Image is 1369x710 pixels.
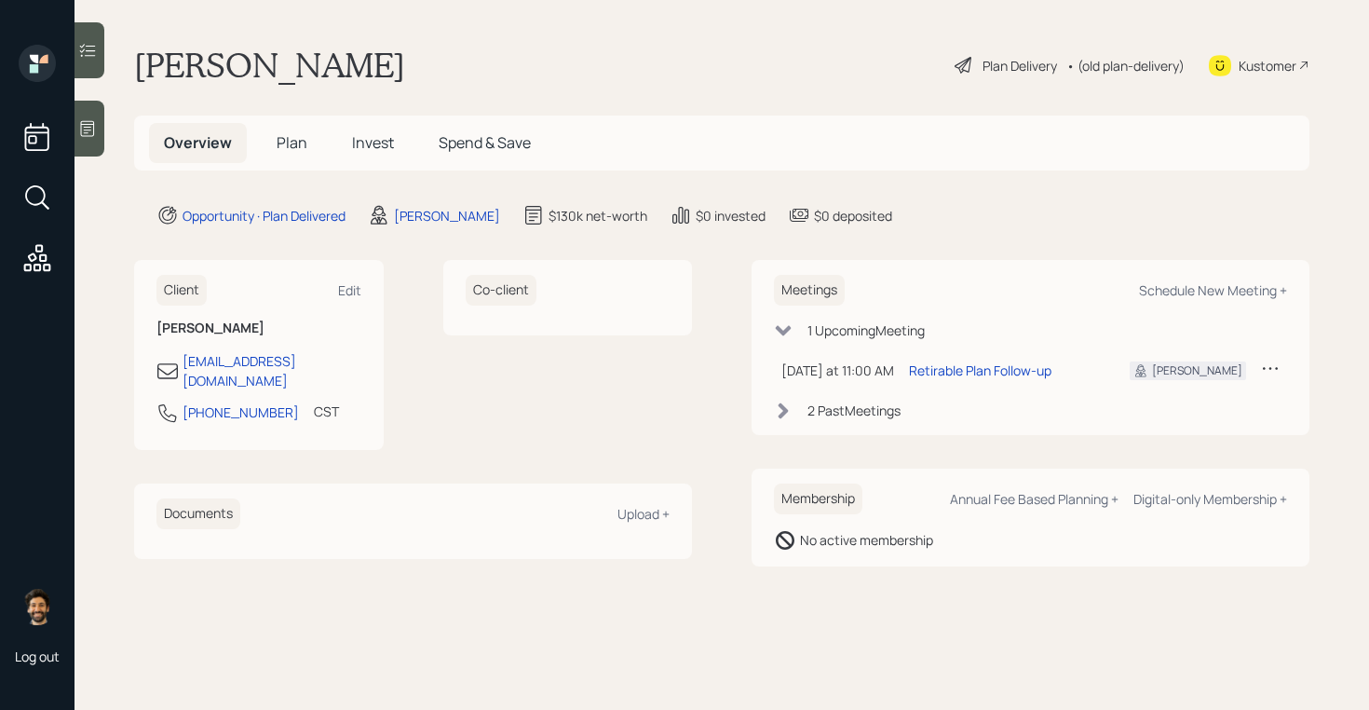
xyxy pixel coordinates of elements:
[156,275,207,306] h6: Client
[156,321,361,336] h6: [PERSON_NAME]
[352,132,394,153] span: Invest
[183,351,361,390] div: [EMAIL_ADDRESS][DOMAIN_NAME]
[19,588,56,625] img: eric-schwartz-headshot.png
[774,484,862,514] h6: Membership
[183,206,346,225] div: Opportunity · Plan Delivered
[277,132,307,153] span: Plan
[696,206,766,225] div: $0 invested
[134,45,405,86] h1: [PERSON_NAME]
[800,530,933,550] div: No active membership
[439,132,531,153] span: Spend & Save
[774,275,845,306] h6: Meetings
[950,490,1118,508] div: Annual Fee Based Planning +
[617,505,670,523] div: Upload +
[807,401,901,420] div: 2 Past Meeting s
[15,648,60,665] div: Log out
[781,361,894,380] div: [DATE] at 11:00 AM
[156,498,240,529] h6: Documents
[164,132,232,153] span: Overview
[338,281,361,299] div: Edit
[466,275,536,306] h6: Co-client
[314,402,339,421] div: CST
[1239,56,1296,75] div: Kustomer
[394,206,500,225] div: [PERSON_NAME]
[1133,490,1287,508] div: Digital-only Membership +
[807,321,925,340] div: 1 Upcoming Meeting
[1066,56,1185,75] div: • (old plan-delivery)
[183,403,299,422] div: [PHONE_NUMBER]
[983,56,1057,75] div: Plan Delivery
[1152,362,1242,379] div: [PERSON_NAME]
[549,206,647,225] div: $130k net-worth
[814,206,892,225] div: $0 deposited
[1139,281,1287,299] div: Schedule New Meeting +
[909,361,1051,380] div: Retirable Plan Follow-up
